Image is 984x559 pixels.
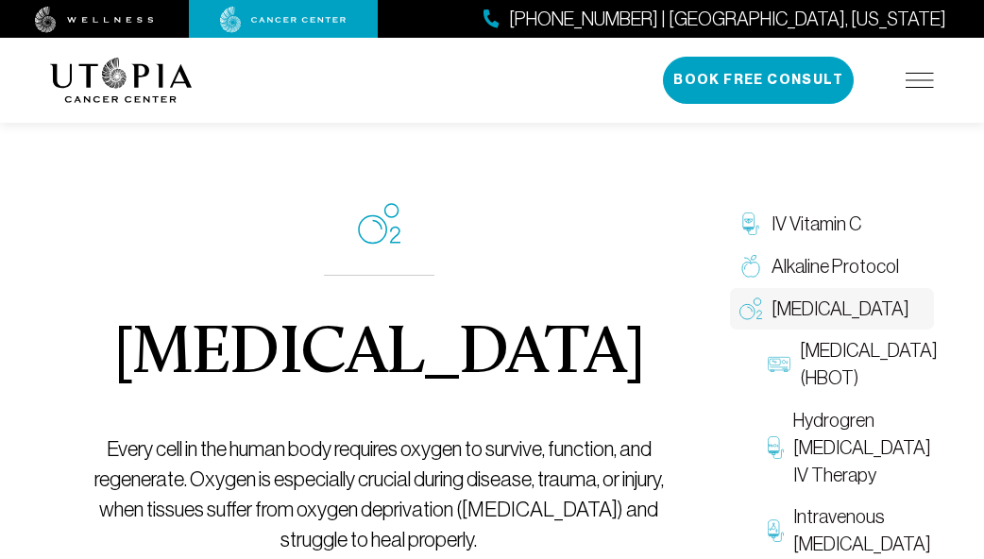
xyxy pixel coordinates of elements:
span: [MEDICAL_DATA] (HBOT) [800,337,938,392]
span: [MEDICAL_DATA] [772,296,909,323]
a: [PHONE_NUMBER] | [GEOGRAPHIC_DATA], [US_STATE] [484,6,946,33]
span: IV Vitamin C [772,211,861,238]
img: Hyperbaric Oxygen Therapy (HBOT) [768,353,790,376]
button: Book Free Consult [663,57,854,104]
a: Alkaline Protocol [730,246,934,288]
a: [MEDICAL_DATA] [730,288,934,330]
a: Hydrogren [MEDICAL_DATA] IV Therapy [758,399,934,496]
img: Oxygen Therapy [739,297,762,320]
img: Hydrogren Peroxide IV Therapy [768,436,784,459]
span: [PHONE_NUMBER] | [GEOGRAPHIC_DATA], [US_STATE] [509,6,946,33]
span: Alkaline Protocol [772,253,899,280]
img: icon [358,203,400,245]
span: Intravenous [MEDICAL_DATA] [793,503,931,558]
span: Hydrogren [MEDICAL_DATA] IV Therapy [793,407,931,488]
a: IV Vitamin C [730,203,934,246]
img: IV Vitamin C [739,212,762,235]
img: wellness [35,7,154,33]
img: cancer center [220,7,347,33]
img: Intravenous Ozone Therapy [768,519,784,542]
p: Every cell in the human body requires oxygen to survive, function, and regenerate. Oxygen is espe... [73,434,685,555]
h1: [MEDICAL_DATA] [113,321,645,389]
a: [MEDICAL_DATA] (HBOT) [758,330,934,399]
img: logo [50,58,193,103]
img: icon-hamburger [906,73,934,88]
img: Alkaline Protocol [739,255,762,278]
